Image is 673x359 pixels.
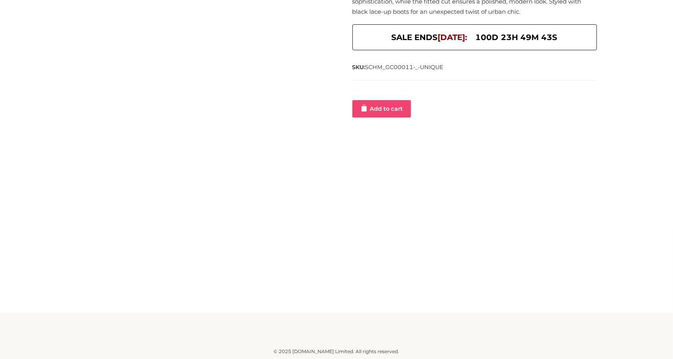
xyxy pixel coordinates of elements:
[365,64,444,71] span: SCHM_GC00011-_-UNIQUE
[77,348,597,355] div: © 2025 [DOMAIN_NAME] Limited. All rights reserved.
[352,100,411,117] a: Add to cart
[352,62,445,72] span: SKU:
[352,24,597,50] div: SALE ENDS
[476,31,558,44] span: 100d 23h 49m 43s
[438,33,467,42] span: [DATE]:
